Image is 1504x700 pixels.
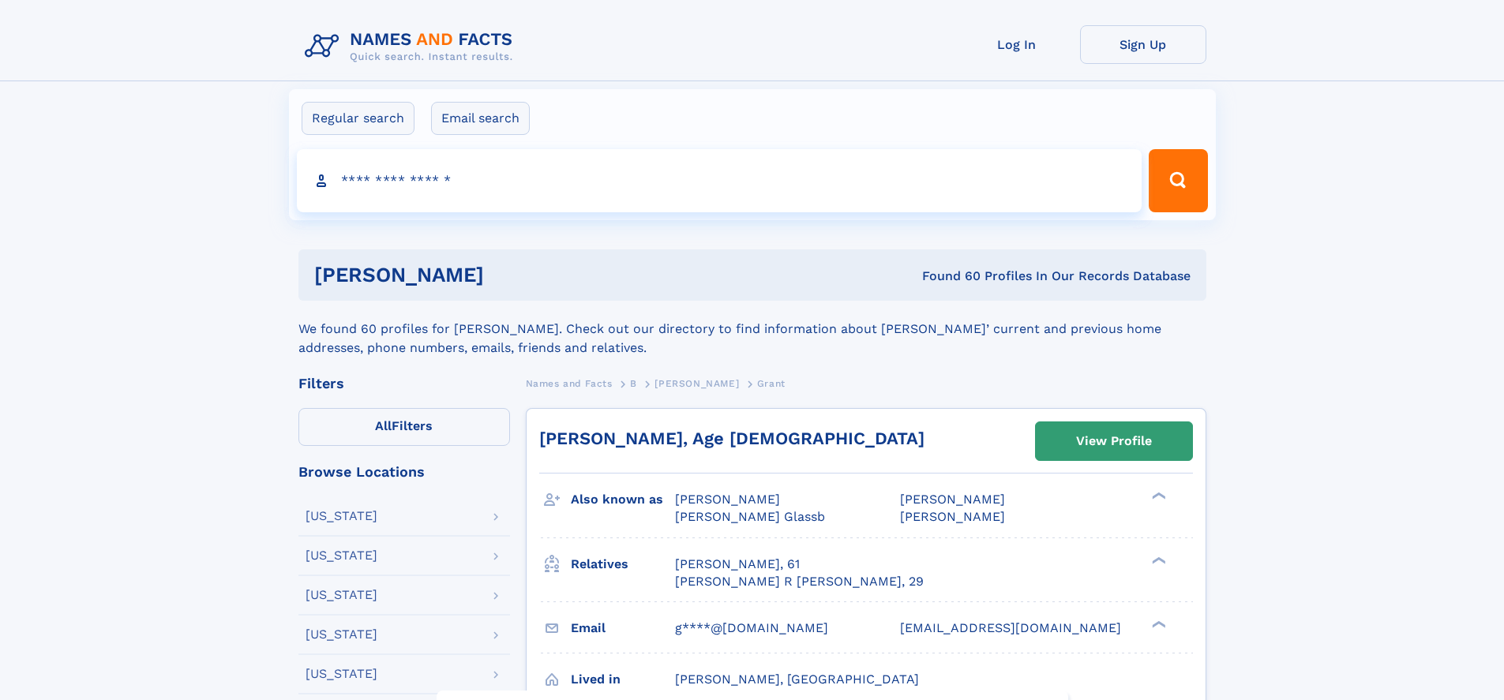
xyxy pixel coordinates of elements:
div: [US_STATE] [306,589,377,601]
div: Found 60 Profiles In Our Records Database [703,268,1191,285]
h3: Lived in [571,666,675,693]
div: Browse Locations [298,465,510,479]
div: ❯ [1148,555,1167,565]
a: [PERSON_NAME] R [PERSON_NAME], 29 [675,573,924,590]
a: Names and Facts [526,373,613,393]
input: search input [297,149,1142,212]
label: Regular search [302,102,414,135]
span: [EMAIL_ADDRESS][DOMAIN_NAME] [900,620,1121,635]
a: [PERSON_NAME] [654,373,739,393]
label: Filters [298,408,510,446]
a: Log In [954,25,1080,64]
div: [US_STATE] [306,549,377,562]
a: Sign Up [1080,25,1206,64]
span: [PERSON_NAME] [654,378,739,389]
a: [PERSON_NAME], Age [DEMOGRAPHIC_DATA] [539,429,925,448]
button: Search Button [1149,149,1207,212]
span: [PERSON_NAME] [900,492,1005,507]
h1: [PERSON_NAME] [314,265,703,285]
span: [PERSON_NAME] [675,492,780,507]
div: [US_STATE] [306,628,377,641]
span: [PERSON_NAME] Glassb [675,509,825,524]
div: We found 60 profiles for [PERSON_NAME]. Check out our directory to find information about [PERSON... [298,301,1206,357]
h3: Also known as [571,486,675,513]
div: ❯ [1148,491,1167,501]
div: [US_STATE] [306,668,377,680]
a: B [630,373,637,393]
img: Logo Names and Facts [298,25,526,68]
div: Filters [298,376,510,391]
a: [PERSON_NAME], 61 [675,556,800,573]
div: [US_STATE] [306,510,377,522]
span: Grant [757,378,786,389]
label: Email search [431,102,530,135]
span: [PERSON_NAME], [GEOGRAPHIC_DATA] [675,672,919,687]
span: All [375,418,392,433]
h3: Email [571,615,675,642]
h3: Relatives [571,551,675,578]
span: B [630,378,637,389]
span: [PERSON_NAME] [900,509,1005,524]
a: View Profile [1036,422,1192,460]
div: View Profile [1076,423,1152,459]
div: ❯ [1148,619,1167,629]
